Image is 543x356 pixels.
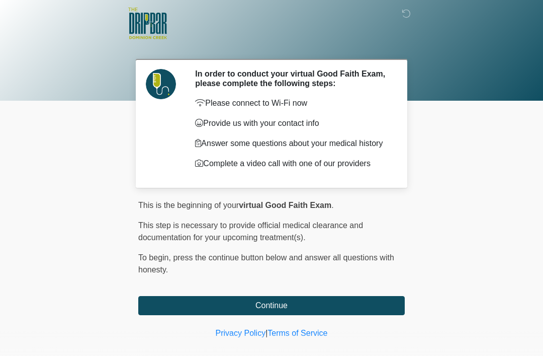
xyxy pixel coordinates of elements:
p: Complete a video call with one of our providers [195,158,390,170]
a: Terms of Service [267,329,327,337]
span: . [331,201,333,209]
button: Continue [138,296,405,315]
span: To begin, [138,253,173,262]
h2: In order to conduct your virtual Good Faith Exam, please complete the following steps: [195,69,390,88]
img: Agent Avatar [146,69,176,99]
span: This step is necessary to provide official medical clearance and documentation for your upcoming ... [138,221,363,242]
a: | [265,329,267,337]
span: This is the beginning of your [138,201,239,209]
strong: virtual Good Faith Exam [239,201,331,209]
p: Provide us with your contact info [195,117,390,129]
p: Please connect to Wi-Fi now [195,97,390,109]
img: The DRIPBaR - San Antonio Dominion Creek Logo [128,8,167,41]
a: Privacy Policy [216,329,266,337]
p: Answer some questions about your medical history [195,137,390,150]
span: press the continue button below and answer all questions with honesty. [138,253,394,274]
